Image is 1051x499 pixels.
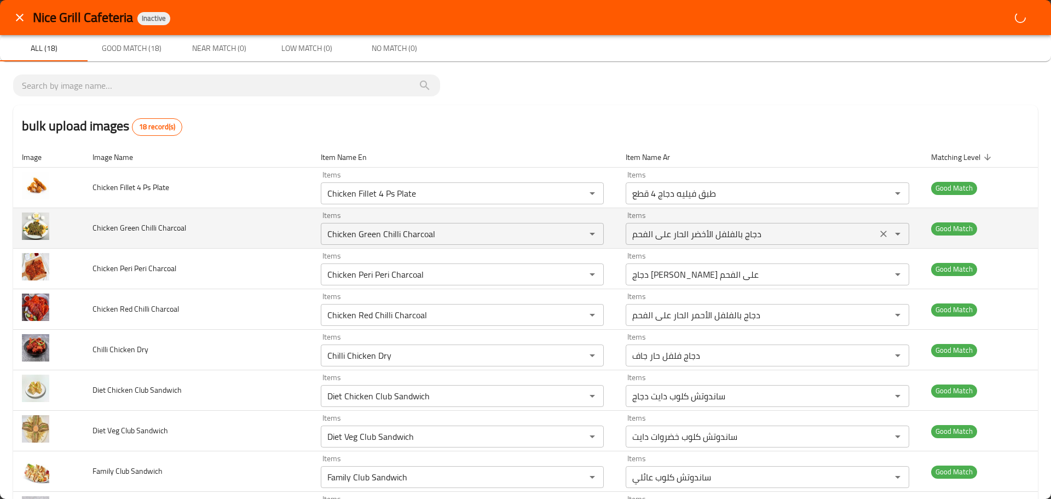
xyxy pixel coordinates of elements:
button: Open [585,348,600,363]
span: Good Match [931,263,977,276]
span: Good Match [931,222,977,235]
img: Family Club Sandwich [22,456,49,483]
span: Good Match [931,182,977,194]
button: Open [585,226,600,242]
div: Inactive [137,12,170,25]
th: Item Name En [312,147,617,168]
button: Open [585,388,600,404]
span: Low Match (0) [269,42,344,55]
span: Chicken Red Chilli Charcoal [93,302,179,316]
span: Good Match [931,303,977,316]
span: Good Match [931,344,977,357]
span: All (18) [7,42,81,55]
span: Diet Veg Club Sandwich [93,423,168,438]
button: Open [890,429,905,444]
span: Family Club Sandwich [93,464,163,478]
button: Open [890,388,905,404]
span: Nice Grill Cafeteria [33,5,133,30]
th: Item Name Ar [617,147,922,168]
span: Near Match (0) [182,42,256,55]
img: Chicken Peri Peri Charcoal [22,253,49,280]
button: Open [585,429,600,444]
span: 18 record(s) [132,122,182,133]
button: Open [890,186,905,201]
button: Open [585,469,600,485]
img: Chilli Chicken Dry [22,334,49,362]
button: Open [890,348,905,363]
span: Diet Chicken Club Sandwich [93,383,182,397]
img: Chicken Green Chilli Charcoal [22,213,49,240]
img: Chicken Fillet 4 Ps Plate [22,172,49,199]
div: Total records count [132,118,182,136]
span: Good Match [931,425,977,438]
img: Diet Veg Club Sandwich [22,415,49,443]
span: Good Match [931,385,977,397]
span: Good Match [931,466,977,478]
button: Open [585,267,600,282]
img: Diet Chicken Club Sandwich [22,375,49,402]
span: Chicken Green Chilli Charcoal [93,221,186,235]
span: Chicken Fillet 4 Ps Plate [93,180,169,194]
img: Chicken Red Chilli Charcoal [22,294,49,321]
span: Inactive [137,14,170,23]
th: Image [13,147,84,168]
span: Matching Level [931,151,995,164]
span: No Match (0) [357,42,431,55]
h2: bulk upload images [22,116,182,136]
button: close [7,4,33,31]
button: Clear [876,226,891,242]
button: Open [890,469,905,485]
span: Good Match (18) [94,42,169,55]
button: Open [585,186,600,201]
button: Open [890,226,905,242]
button: Open [890,267,905,282]
span: Chilli Chicken Dry [93,342,148,357]
button: Open [890,307,905,323]
span: Image Name [93,151,147,164]
input: search [22,77,431,94]
button: Open [585,307,600,323]
span: Chicken Peri Peri Charcoal [93,261,176,276]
